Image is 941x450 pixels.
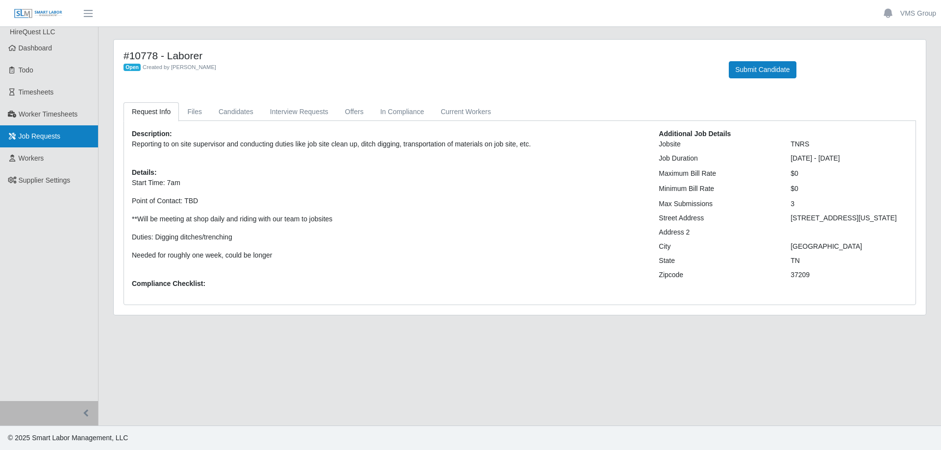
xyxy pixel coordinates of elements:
[19,176,71,184] span: Supplier Settings
[651,213,783,223] div: Street Address
[900,8,936,19] a: VMS Group
[8,434,128,442] span: © 2025 Smart Labor Management, LLC
[132,232,644,242] p: Duties: Digging ditches/trenching
[124,49,714,62] h4: #10778 - Laborer
[783,168,915,179] div: $0
[783,270,915,280] div: 37209
[132,280,205,287] b: Compliance Checklist:
[124,102,179,121] a: Request Info
[132,214,644,224] p: **Will be meeting at shop daily and riding with our team to jobsites
[651,270,783,280] div: Zipcode
[210,102,262,121] a: Candidates
[132,168,157,176] b: Details:
[783,213,915,223] div: [STREET_ADDRESS][US_STATE]
[14,8,63,19] img: SLM Logo
[372,102,433,121] a: In Compliance
[19,66,33,74] span: Todo
[124,64,141,71] span: Open
[432,102,499,121] a: Current Workers
[10,28,55,36] span: HireQuest LLC
[19,110,77,118] span: Worker Timesheets
[337,102,372,121] a: Offers
[651,199,783,209] div: Max Submissions
[651,168,783,179] div: Maximum Bill Rate
[19,154,44,162] span: Workers
[651,153,783,164] div: Job Duration
[659,130,731,138] b: Additional Job Details
[651,227,783,237] div: Address 2
[783,256,915,266] div: TN
[729,61,796,78] button: Submit Candidate
[19,44,52,52] span: Dashboard
[132,130,172,138] b: Description:
[132,250,644,261] p: Needed for roughly one week, could be longer
[262,102,337,121] a: Interview Requests
[651,241,783,252] div: City
[783,139,915,149] div: TNRS
[132,139,644,149] p: Reporting to on site supervisor and conducting duties like job site clean up, ditch digging, tran...
[651,256,783,266] div: State
[19,132,61,140] span: Job Requests
[783,241,915,252] div: [GEOGRAPHIC_DATA]
[651,139,783,149] div: Jobsite
[132,178,644,188] p: Start Time: 7am
[132,196,644,206] p: Point of Contact: TBD
[783,184,915,194] div: $0
[783,199,915,209] div: 3
[19,88,54,96] span: Timesheets
[783,153,915,164] div: [DATE] - [DATE]
[179,102,210,121] a: Files
[651,184,783,194] div: Minimum Bill Rate
[143,64,216,70] span: Created by [PERSON_NAME]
